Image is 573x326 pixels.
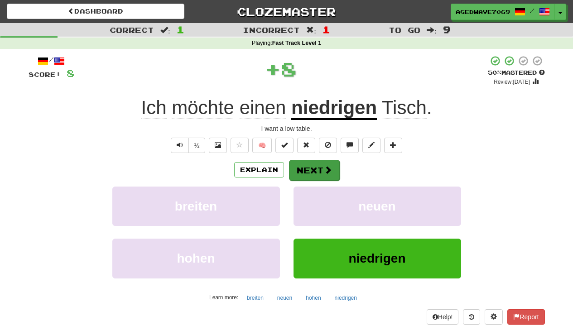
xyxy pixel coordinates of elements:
span: : [160,26,170,34]
span: hohen [177,251,215,265]
button: hohen [112,239,280,278]
small: Learn more: [209,294,238,301]
span: Correct [110,25,154,34]
span: 8 [67,67,74,79]
button: Edit sentence (alt+d) [362,138,380,153]
div: / [29,55,74,67]
button: 🧠 [252,138,272,153]
button: Help! [427,309,459,325]
a: AgedWave7069 / [451,4,555,20]
div: Mastered [488,69,545,77]
span: Ich [141,97,167,119]
button: hohen [301,291,326,305]
div: Text-to-speech controls [169,138,206,153]
span: AgedWave7069 [456,8,510,16]
button: neuen [272,291,297,305]
button: niedrigen [330,291,362,305]
span: 1 [177,24,184,35]
button: Show image (alt+x) [209,138,227,153]
button: Next [289,160,340,181]
span: einen [240,97,286,119]
u: niedrigen [291,97,377,120]
span: neuen [358,199,395,213]
span: 9 [443,24,451,35]
button: Favorite sentence (alt+f) [231,138,249,153]
button: breiten [242,291,269,305]
button: Explain [234,162,284,177]
strong: Fast Track Level 1 [272,40,322,46]
button: niedrigen [294,239,461,278]
a: Clozemaster [198,4,376,19]
button: neuen [294,187,461,226]
button: breiten [112,187,280,226]
button: Round history (alt+y) [463,309,480,325]
span: To go [389,25,420,34]
button: Play sentence audio (ctl+space) [171,138,189,153]
span: Score: [29,71,61,78]
span: breiten [175,199,217,213]
button: Discuss sentence (alt+u) [341,138,359,153]
span: : [306,26,316,34]
button: Report [507,309,544,325]
button: Reset to 0% Mastered (alt+r) [297,138,315,153]
button: ½ [188,138,206,153]
span: + [265,55,281,82]
span: Tisch [382,97,427,119]
span: : [427,26,437,34]
button: Add to collection (alt+a) [384,138,402,153]
div: I want a low table. [29,124,545,133]
a: Dashboard [7,4,184,19]
button: Ignore sentence (alt+i) [319,138,337,153]
button: Set this sentence to 100% Mastered (alt+m) [275,138,294,153]
small: Review: [DATE] [494,79,530,85]
span: / [530,7,534,14]
span: möchte [172,97,234,119]
span: 8 [281,58,297,80]
span: . [377,97,432,119]
span: niedrigen [348,251,405,265]
span: Incorrect [243,25,300,34]
span: 1 [323,24,330,35]
span: 50 % [488,69,501,76]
